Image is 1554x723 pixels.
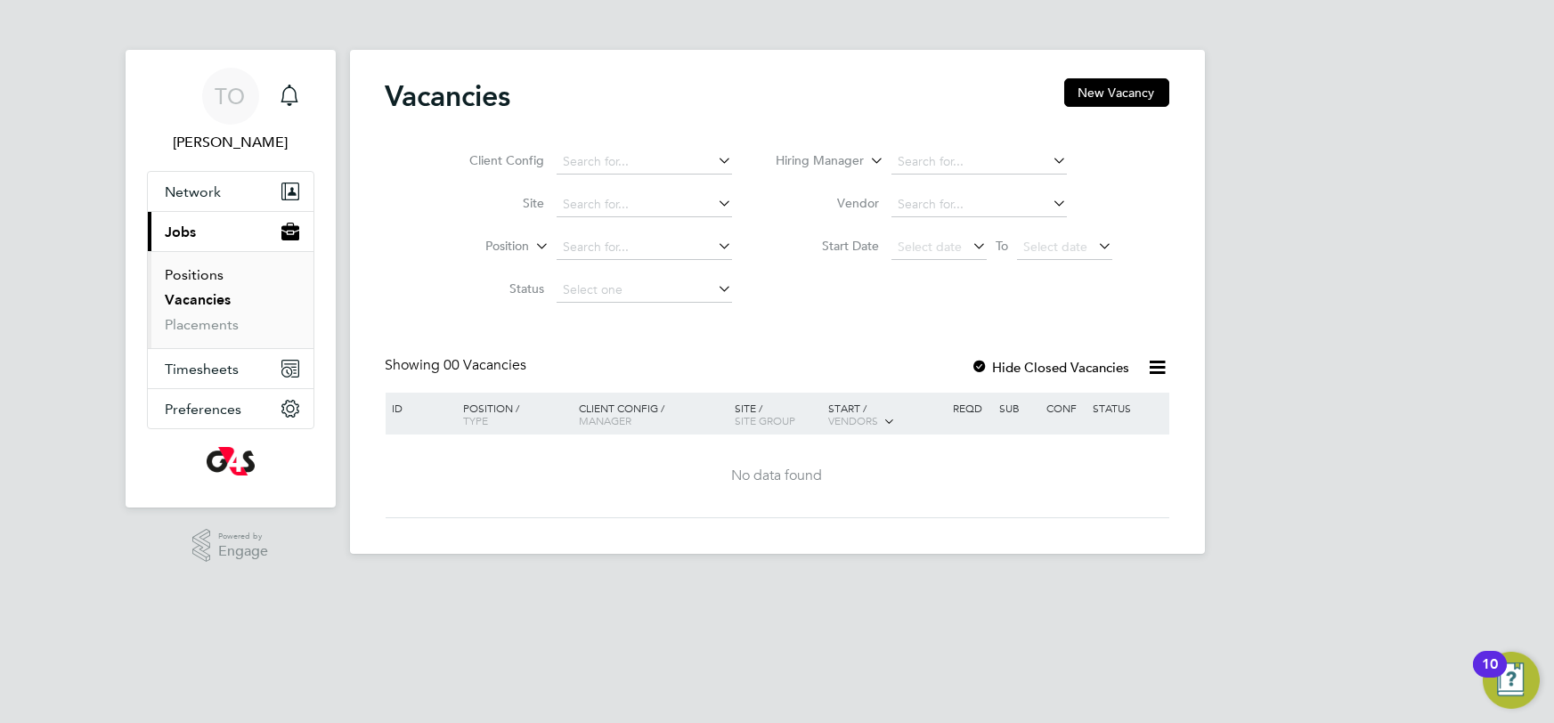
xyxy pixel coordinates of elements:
button: Open Resource Center, 10 new notifications [1483,652,1540,709]
h2: Vacancies [386,78,511,114]
span: Select date [898,239,962,255]
span: To [990,234,1013,257]
button: Preferences [148,389,313,428]
a: Go to home page [147,447,314,475]
div: Start / [824,393,948,437]
input: Select one [557,278,732,303]
div: Site / [730,393,824,435]
input: Search for... [557,192,732,217]
span: Engage [218,544,268,559]
div: Conf [1042,393,1088,423]
div: No data found [388,467,1167,485]
button: Timesheets [148,349,313,388]
button: Network [148,172,313,211]
a: Positions [166,266,224,283]
label: Vendor [777,195,879,211]
input: Search for... [891,150,1067,175]
a: TO[PERSON_NAME] [147,68,314,153]
span: Powered by [218,529,268,544]
label: Position [427,238,529,256]
span: Tracy Omalley [147,132,314,153]
a: Vacancies [166,291,232,308]
div: Position / [450,393,574,435]
div: ID [388,393,451,423]
img: g4s-logo-retina.png [207,447,255,475]
span: Manager [579,413,631,427]
nav: Main navigation [126,50,336,508]
div: Status [1088,393,1166,423]
label: Site [442,195,544,211]
span: TO [216,85,246,108]
div: Reqd [948,393,995,423]
button: New Vacancy [1064,78,1169,107]
div: Client Config / [574,393,730,435]
div: Jobs [148,251,313,348]
span: Site Group [735,413,795,427]
button: Jobs [148,212,313,251]
label: Client Config [442,152,544,168]
label: Status [442,280,544,297]
a: Placements [166,316,240,333]
input: Search for... [557,235,732,260]
div: 10 [1482,664,1498,687]
div: Sub [995,393,1041,423]
input: Search for... [557,150,732,175]
span: Jobs [166,223,197,240]
a: Powered byEngage [192,529,268,563]
div: Showing [386,356,531,375]
span: Timesheets [166,361,240,378]
span: Select date [1023,239,1087,255]
input: Search for... [891,192,1067,217]
span: Type [463,413,488,427]
span: Network [166,183,222,200]
label: Hide Closed Vacancies [972,359,1130,376]
span: 00 Vacancies [444,356,527,374]
span: Preferences [166,401,242,418]
label: Hiring Manager [761,152,864,170]
label: Start Date [777,238,879,254]
span: Vendors [828,413,878,427]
